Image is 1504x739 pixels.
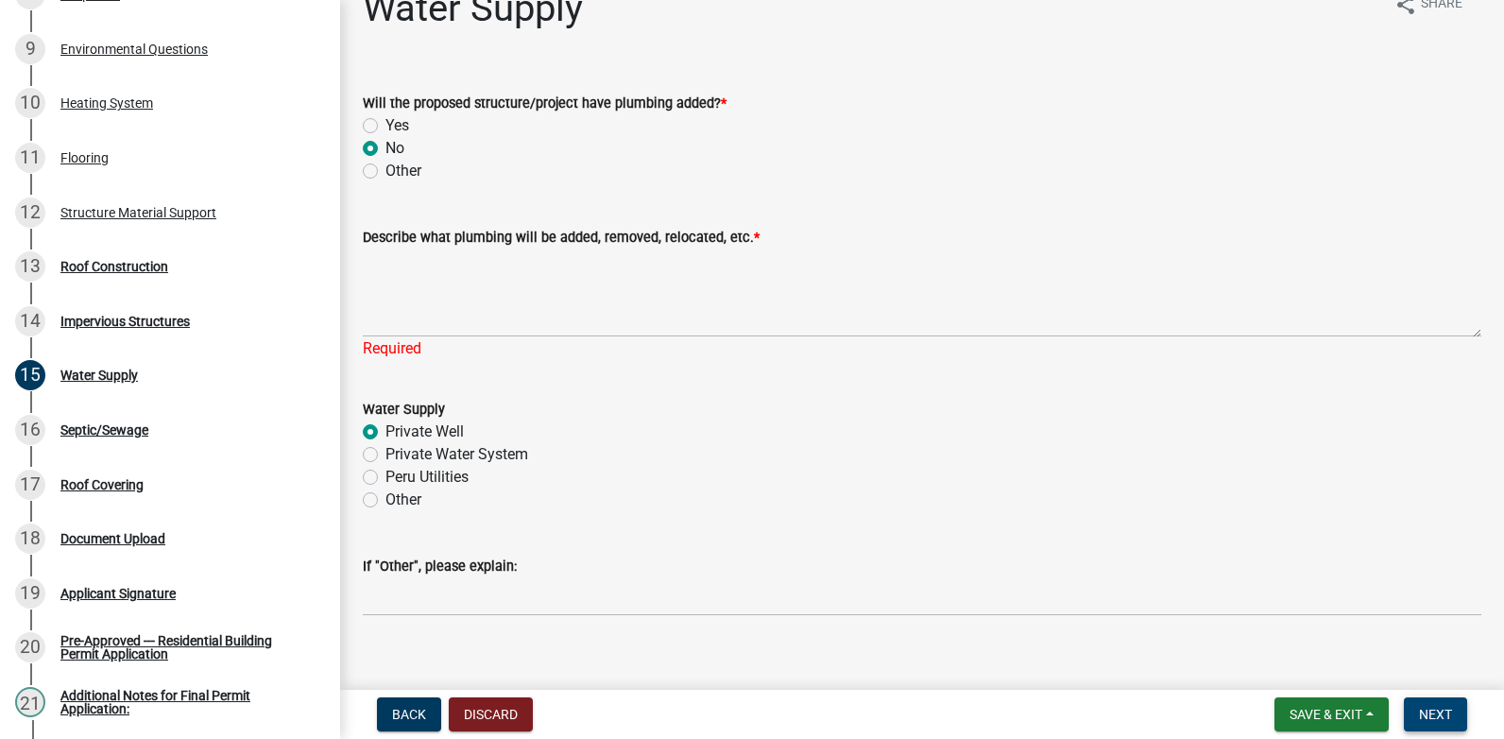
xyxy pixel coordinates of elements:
[385,489,421,511] label: Other
[15,143,45,173] div: 11
[385,114,409,137] label: Yes
[15,198,45,228] div: 12
[60,151,109,164] div: Flooring
[363,404,445,417] label: Water Supply
[15,415,45,445] div: 16
[60,43,208,56] div: Environmental Questions
[1274,697,1389,731] button: Save & Exit
[1290,707,1362,722] span: Save & Exit
[60,96,153,110] div: Heating System
[60,423,148,437] div: Septic/Sewage
[15,632,45,662] div: 20
[15,251,45,282] div: 13
[449,697,533,731] button: Discard
[385,443,528,466] label: Private Water System
[15,687,45,717] div: 21
[385,421,464,443] label: Private Well
[60,478,144,491] div: Roof Covering
[363,97,726,111] label: Will the proposed structure/project have plumbing added?
[15,524,45,554] div: 18
[15,306,45,336] div: 14
[1419,707,1452,722] span: Next
[385,466,469,489] label: Peru Utilities
[60,587,176,600] div: Applicant Signature
[392,707,426,722] span: Back
[60,260,168,273] div: Roof Construction
[60,634,310,661] div: Pre-Approved --- Residential Building Permit Application
[15,88,45,118] div: 10
[60,532,165,545] div: Document Upload
[363,560,517,574] label: If "Other", please explain:
[15,360,45,390] div: 15
[60,369,138,382] div: Water Supply
[60,206,216,219] div: Structure Material Support
[15,34,45,64] div: 9
[385,137,404,160] label: No
[1404,697,1467,731] button: Next
[377,697,441,731] button: Back
[363,337,1481,360] div: Required
[15,578,45,609] div: 19
[60,689,310,715] div: Additional Notes for Final Permit Application:
[385,160,421,182] label: Other
[363,232,760,245] label: Describe what plumbing will be added, removed, relocated, etc.
[15,470,45,500] div: 17
[60,315,190,328] div: Impervious Structures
